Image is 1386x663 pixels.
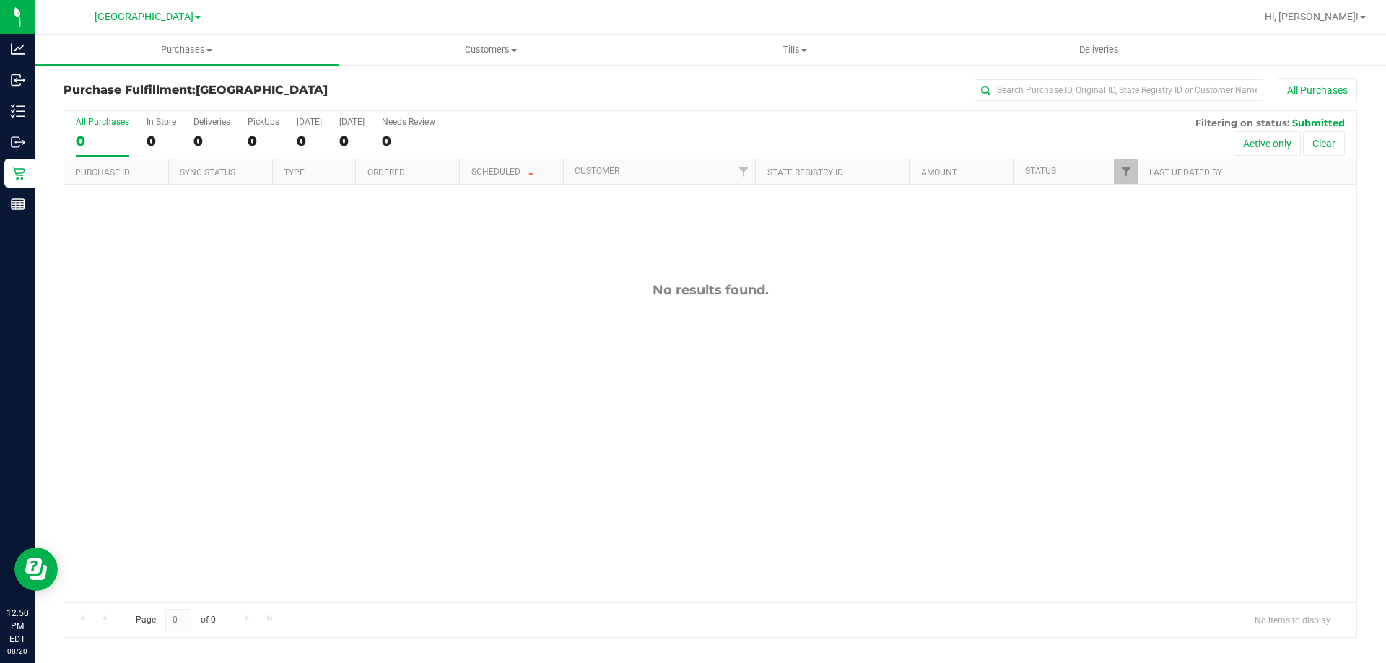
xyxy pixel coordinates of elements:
a: Purchases [35,35,339,65]
iframe: Resource center [14,548,58,591]
a: Tills [642,35,946,65]
div: No results found. [64,282,1356,298]
a: Filter [731,159,755,184]
div: [DATE] [339,117,365,127]
span: Tills [643,43,946,56]
div: PickUps [248,117,279,127]
div: Deliveries [193,117,230,127]
p: 12:50 PM EDT [6,607,28,646]
div: All Purchases [76,117,129,127]
a: Customer [575,166,619,176]
span: Filtering on status: [1195,117,1289,128]
div: 0 [147,133,176,149]
div: 0 [339,133,365,149]
div: Needs Review [382,117,435,127]
inline-svg: Reports [11,197,25,211]
a: Type [284,167,305,177]
h3: Purchase Fulfillment: [64,84,494,97]
a: Filter [1114,159,1138,184]
button: All Purchases [1278,78,1357,102]
div: In Store [147,117,176,127]
button: Active only [1234,131,1301,156]
span: [GEOGRAPHIC_DATA] [95,11,193,23]
p: 08/20 [6,646,28,657]
a: Ordered [367,167,405,177]
button: Clear [1303,131,1345,156]
input: Search Purchase ID, Original ID, State Registry ID or Customer Name... [975,79,1263,101]
a: Last Updated By [1149,167,1222,177]
span: No items to display [1243,609,1342,631]
a: Amount [921,167,957,177]
a: Deliveries [947,35,1251,65]
span: Page of 0 [123,609,227,631]
div: 0 [382,133,435,149]
inline-svg: Analytics [11,42,25,56]
span: Hi, [PERSON_NAME]! [1265,11,1359,22]
inline-svg: Outbound [11,135,25,149]
span: Purchases [35,43,339,56]
a: Purchase ID [75,167,130,177]
div: 0 [297,133,322,149]
a: State Registry ID [767,167,843,177]
a: Status [1025,166,1056,176]
div: 0 [76,133,129,149]
a: Scheduled [471,167,537,177]
a: Sync Status [180,167,235,177]
span: Customers [339,43,642,56]
div: 0 [248,133,279,149]
span: [GEOGRAPHIC_DATA] [196,83,328,97]
span: Deliveries [1060,43,1138,56]
inline-svg: Inventory [11,104,25,118]
div: [DATE] [297,117,322,127]
a: Customers [339,35,642,65]
inline-svg: Retail [11,166,25,180]
span: Submitted [1292,117,1345,128]
div: 0 [193,133,230,149]
inline-svg: Inbound [11,73,25,87]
